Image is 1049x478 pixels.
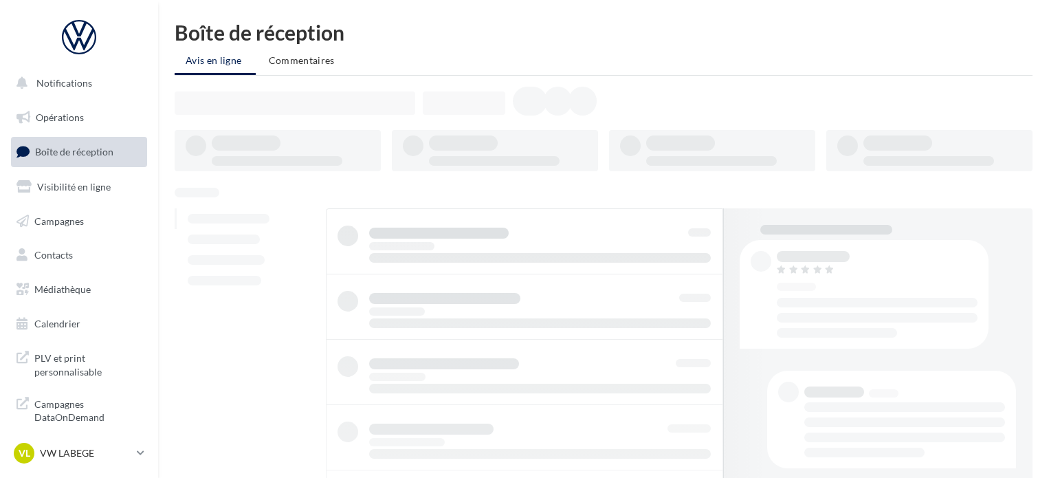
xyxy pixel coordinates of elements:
a: PLV et print personnalisable [8,343,150,384]
a: Contacts [8,241,150,270]
span: Boîte de réception [35,146,113,157]
span: Contacts [34,249,73,261]
span: Campagnes [34,215,84,226]
p: VW LABEGE [40,446,131,460]
span: Commentaires [269,54,335,66]
a: Campagnes DataOnDemand [8,389,150,430]
span: Notifications [36,77,92,89]
a: Boîte de réception [8,137,150,166]
a: Visibilité en ligne [8,173,150,202]
span: Médiathèque [34,283,91,295]
span: PLV et print personnalisable [34,349,142,378]
span: Calendrier [34,318,80,329]
span: Opérations [36,111,84,123]
span: Campagnes DataOnDemand [34,395,142,424]
button: Notifications [8,69,144,98]
div: Boîte de réception [175,22,1033,43]
span: VL [19,446,30,460]
a: Médiathèque [8,275,150,304]
a: Campagnes [8,207,150,236]
span: Visibilité en ligne [37,181,111,193]
a: Calendrier [8,309,150,338]
a: VL VW LABEGE [11,440,147,466]
a: Opérations [8,103,150,132]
